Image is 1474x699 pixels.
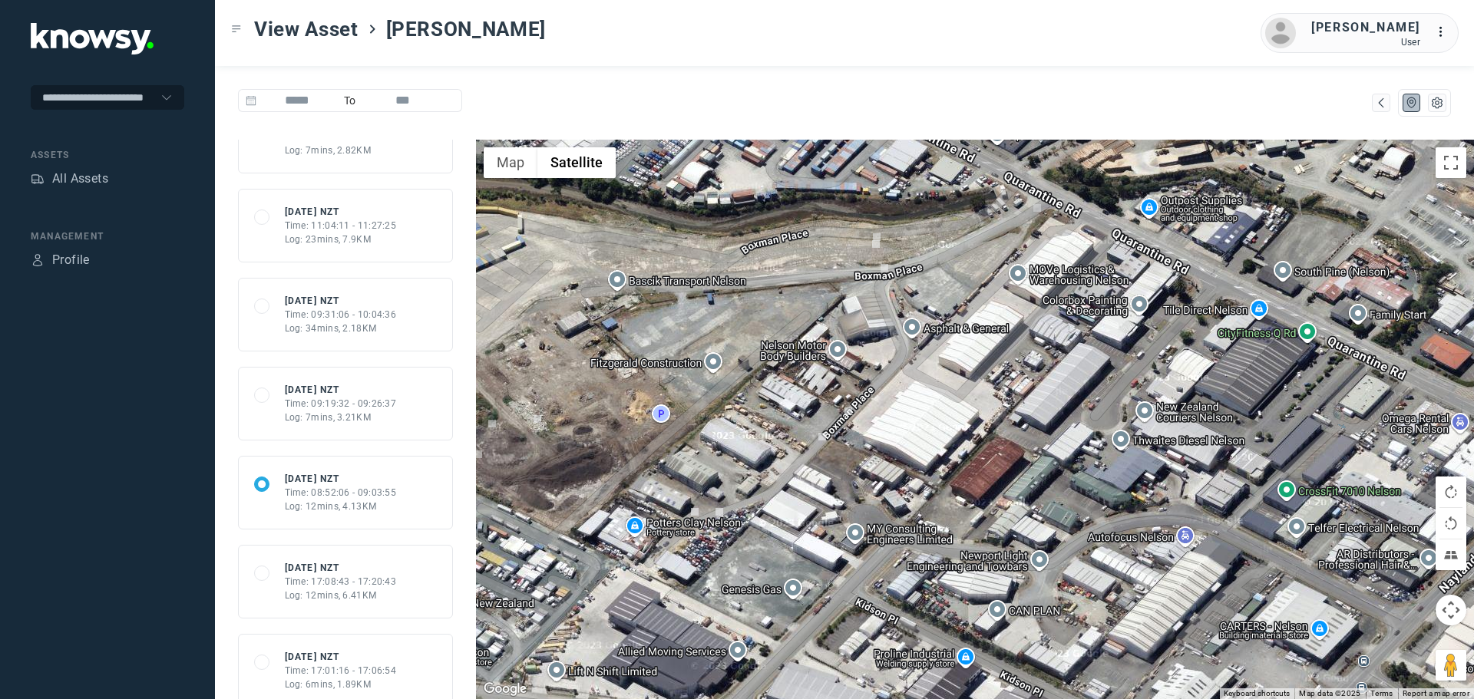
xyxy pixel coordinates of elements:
button: Drag Pegman onto the map to open Street View [1436,650,1466,681]
a: Open this area in Google Maps (opens a new window) [480,679,530,699]
div: Time: 09:31:06 - 10:04:36 [285,308,397,321]
a: ProfileProfile [31,251,90,269]
span: To [338,89,362,112]
tspan: ... [1436,26,1452,38]
div: Log: 7mins, 3.21KM [285,410,397,424]
button: Show satellite imagery [537,147,616,178]
button: Tilt map [1436,539,1466,570]
div: Log: 7mins, 2.82KM [285,143,397,157]
div: Log: 34mins, 2.18KM [285,321,397,335]
div: Time: 09:19:32 - 09:26:37 [285,397,397,410]
div: [DATE] NZT [285,472,397,486]
a: AssetsAll Assets [31,170,108,188]
div: Time: 17:08:43 - 17:20:43 [285,575,397,589]
div: Time: 08:52:06 - 09:03:55 [285,486,397,500]
div: [DATE] NZT [285,205,397,219]
img: Google [480,679,530,699]
div: Log: 6mins, 1.89KM [285,678,397,691]
a: Terms [1370,689,1393,697]
div: Assets [31,172,45,186]
div: : [1436,23,1454,41]
img: avatar.png [1265,18,1296,48]
div: [DATE] NZT [285,383,397,397]
div: List [1430,96,1444,110]
div: [DATE] NZT [285,561,397,575]
div: Time: 17:01:16 - 17:06:54 [285,664,397,678]
div: Profile [31,253,45,267]
div: Map [1405,96,1419,110]
button: Keyboard shortcuts [1224,688,1290,699]
div: Time: 11:04:11 - 11:27:25 [285,219,397,232]
div: Assets [31,148,184,162]
div: [DATE] NZT [285,650,397,664]
div: Map [1374,96,1388,110]
a: Report a map error [1403,689,1469,697]
div: Log: 12mins, 6.41KM [285,589,397,602]
div: Log: 23mins, 7.9KM [285,232,397,246]
div: User [1311,37,1420,48]
div: [PERSON_NAME] [1311,18,1420,37]
button: Show street map [484,147,537,178]
div: Profile [52,251,90,269]
div: Log: 12mins, 4.13KM [285,500,397,513]
div: Toggle Menu [231,24,242,35]
span: Map data ©2025 [1299,689,1361,697]
span: View Asset [254,15,359,43]
img: Application Logo [31,23,154,54]
button: Rotate map clockwise [1436,476,1466,507]
div: Management [31,229,184,243]
div: : [1436,23,1454,44]
div: [DATE] NZT [285,294,397,308]
span: [PERSON_NAME] [386,15,546,43]
div: > [366,23,378,35]
div: All Assets [52,170,108,188]
button: Rotate map counterclockwise [1436,508,1466,539]
button: Map camera controls [1436,595,1466,625]
button: Toggle fullscreen view [1436,147,1466,178]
